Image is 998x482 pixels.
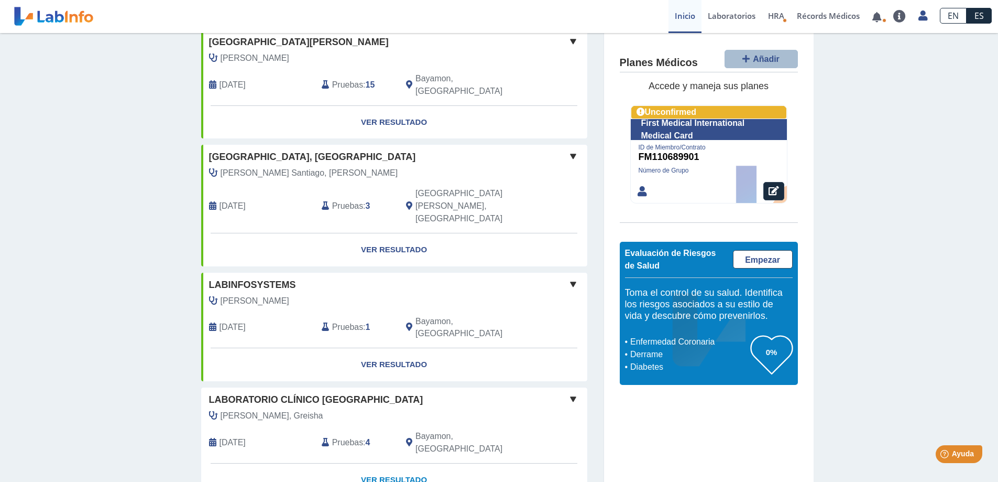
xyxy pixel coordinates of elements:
h5: Toma el control de su salud. Identifica los riesgos asociados a su estilo de vida y descubre cómo... [625,288,793,322]
span: Laboratorio Clínico [GEOGRAPHIC_DATA] [209,393,423,407]
b: 4 [366,438,370,447]
li: Enfermedad Coronaria [628,336,751,348]
span: Bayamon, PR [415,315,531,340]
a: Ver Resultado [201,233,587,266]
span: Bayamon, PR [415,72,531,98]
span: Labinfosystems [209,278,296,292]
a: EN [940,8,967,24]
span: Malpica Santiago, Juan [221,167,398,179]
a: Ver Resultado [201,106,587,139]
span: Pruebas [332,79,363,91]
h3: 0% [751,346,793,359]
span: 2020-03-06 [220,321,246,334]
span: Accede y maneja sus planes [649,81,769,92]
button: Añadir [725,50,798,68]
span: Evaluación de Riesgos de Salud [625,249,716,270]
b: 3 [366,201,370,210]
a: Empezar [733,250,793,269]
a: ES [967,8,992,24]
span: Ashby Vila, Sheila [221,295,289,307]
h4: Planes Médicos [620,57,698,70]
span: Bayamon, PR [415,430,531,455]
div: : [314,315,398,340]
div: : [314,72,398,98]
span: HRA [768,10,784,21]
div: : [314,430,398,455]
span: 2024-05-24 [220,79,246,91]
span: Pruebas [332,200,363,212]
span: 2025-09-30 [220,436,246,449]
b: 15 [366,80,375,89]
li: Diabetes [628,361,751,373]
span: Malpica, Juan [221,52,289,65]
span: 2023-10-03 [220,200,246,212]
span: San Juan, PR [415,187,531,225]
a: Ver Resultado [201,348,587,381]
li: Derrame [628,348,751,361]
span: Pruebas [332,321,363,334]
span: [GEOGRAPHIC_DATA][PERSON_NAME] [209,35,389,49]
span: Empezar [745,255,780,264]
span: Añadir [753,55,780,63]
span: Gonzalez Santiago, Greisha [221,410,323,422]
span: [GEOGRAPHIC_DATA], [GEOGRAPHIC_DATA] [209,150,416,164]
div: : [314,187,398,225]
iframe: Help widget launcher [905,441,986,470]
b: 1 [366,323,370,331]
span: Pruebas [332,436,363,449]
